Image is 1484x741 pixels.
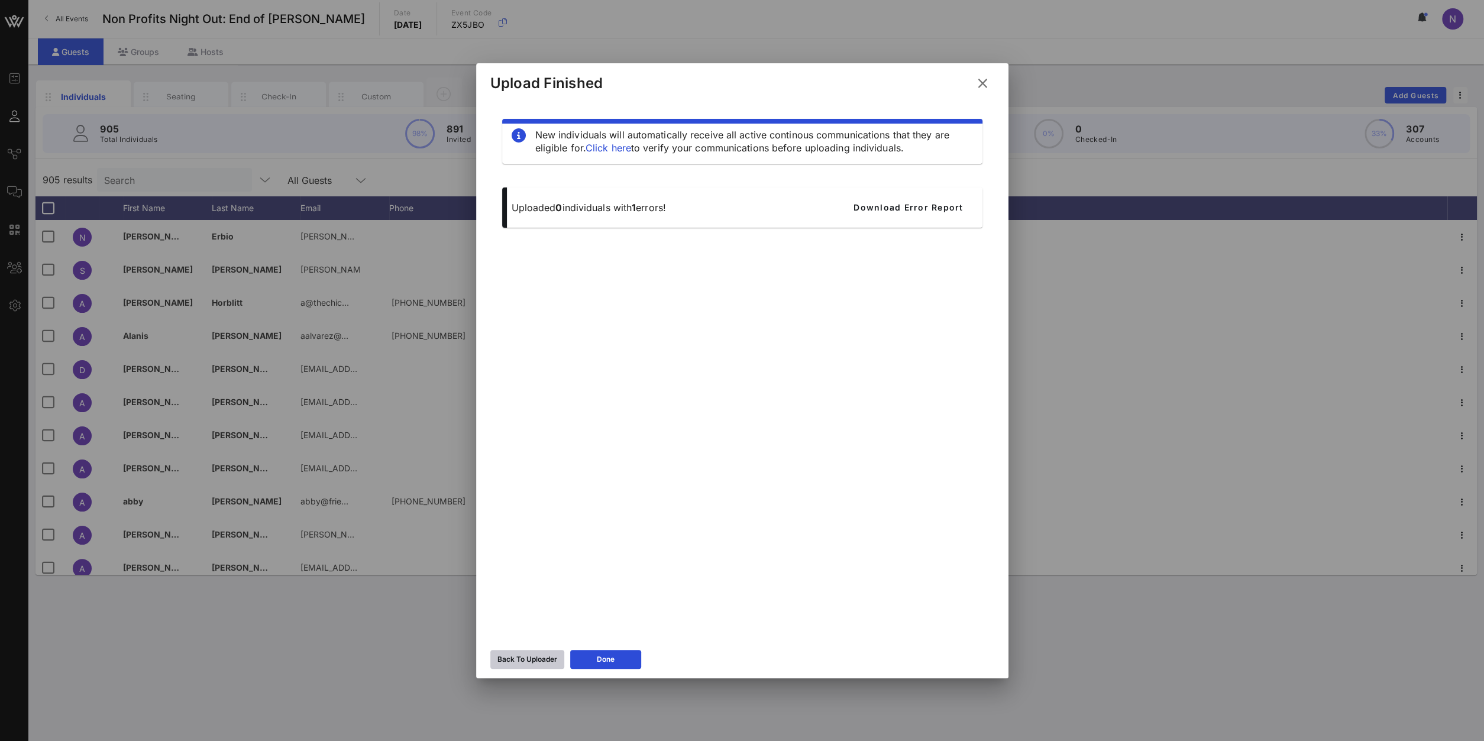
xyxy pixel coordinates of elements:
[490,75,603,92] div: Upload Finished
[853,202,963,212] span: Download Error Report
[555,202,562,213] span: 0
[497,653,557,665] div: Back To Uploader
[535,128,973,154] div: New individuals will automatically receive all active continous communications that they are elig...
[570,650,641,669] button: Done
[597,653,615,665] div: Done
[490,650,564,669] button: Back To Uploader
[843,197,972,218] button: Download Error Report
[586,142,631,154] a: Click here
[632,202,636,213] span: 1
[512,201,830,214] p: Uploaded individuals with errors!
